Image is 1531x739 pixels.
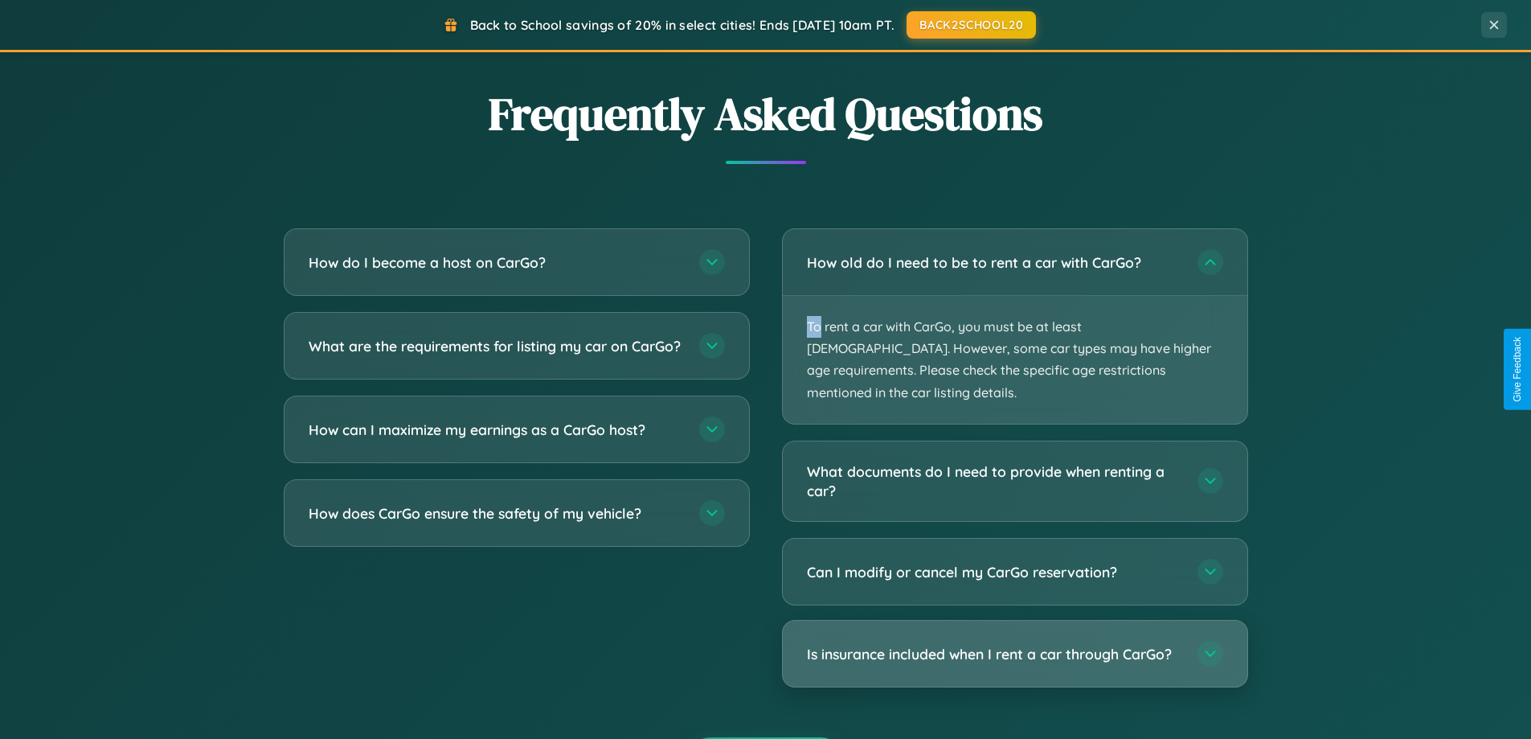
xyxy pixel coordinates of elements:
[807,462,1181,501] h3: What documents do I need to provide when renting a car?
[309,420,683,440] h3: How can I maximize my earnings as a CarGo host?
[470,17,894,33] span: Back to School savings of 20% in select cities! Ends [DATE] 10am PT.
[309,252,683,273] h3: How do I become a host on CarGo?
[807,644,1181,664] h3: Is insurance included when I rent a car through CarGo?
[309,336,683,356] h3: What are the requirements for listing my car on CarGo?
[907,11,1036,39] button: BACK2SCHOOL20
[309,503,683,523] h3: How does CarGo ensure the safety of my vehicle?
[807,562,1181,582] h3: Can I modify or cancel my CarGo reservation?
[1512,337,1523,402] div: Give Feedback
[807,252,1181,273] h3: How old do I need to be to rent a car with CarGo?
[284,83,1248,145] h2: Frequently Asked Questions
[783,296,1247,424] p: To rent a car with CarGo, you must be at least [DEMOGRAPHIC_DATA]. However, some car types may ha...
